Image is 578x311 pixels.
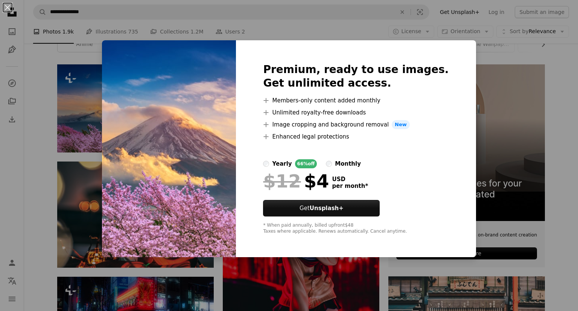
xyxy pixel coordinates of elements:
div: $4 [263,171,329,191]
div: monthly [335,159,361,168]
div: * When paid annually, billed upfront $48 Taxes where applicable. Renews automatically. Cancel any... [263,223,449,235]
input: monthly [326,161,332,167]
input: yearly66%off [263,161,269,167]
span: $12 [263,171,301,191]
li: Unlimited royalty-free downloads [263,108,449,117]
div: 66% off [295,159,317,168]
li: Members-only content added monthly [263,96,449,105]
div: yearly [272,159,292,168]
span: New [392,120,410,129]
img: premium_photo-1661878091370-4ccb8763756a [102,40,236,257]
span: per month * [332,183,368,189]
li: Image cropping and background removal [263,120,449,129]
h2: Premium, ready to use images. Get unlimited access. [263,63,449,90]
span: USD [332,176,368,183]
li: Enhanced legal protections [263,132,449,141]
button: GetUnsplash+ [263,200,380,216]
strong: Unsplash+ [310,205,344,212]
